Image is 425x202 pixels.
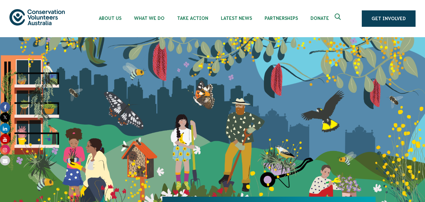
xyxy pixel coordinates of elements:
span: Expand search box [335,14,343,24]
button: Expand search box Close search box [331,11,346,26]
img: logo.svg [9,9,65,25]
span: About Us [99,16,121,21]
a: Get Involved [362,10,416,27]
span: Take Action [177,16,208,21]
span: Partnerships [265,16,298,21]
span: Latest News [221,16,252,21]
span: Donate [310,16,329,21]
span: What We Do [134,16,165,21]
